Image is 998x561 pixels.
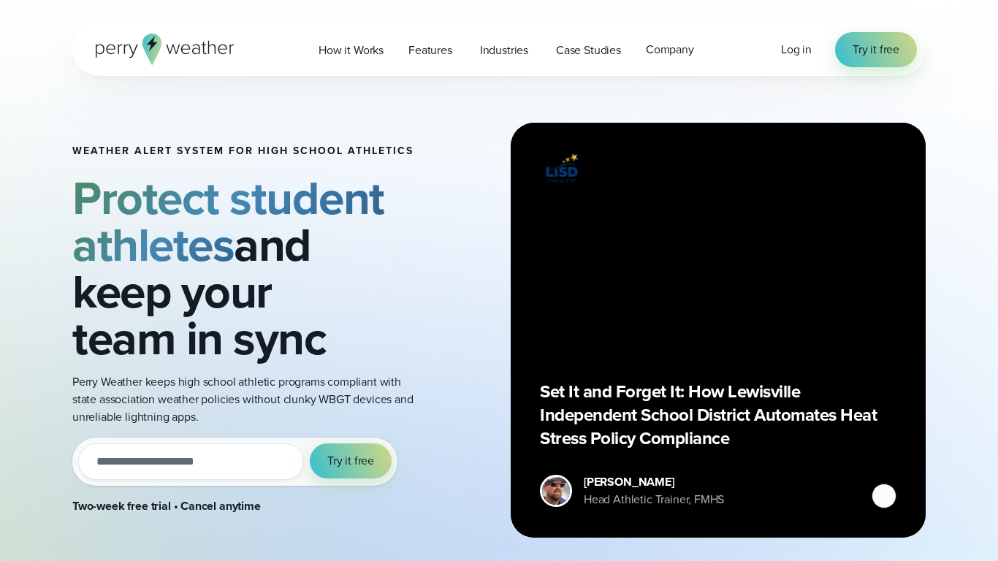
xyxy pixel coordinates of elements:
[781,41,812,58] a: Log in
[584,473,724,491] div: [PERSON_NAME]
[310,443,392,478] button: Try it free
[540,152,584,185] img: Lewisville ISD logo
[72,164,384,279] strong: Protect student athletes
[306,35,396,65] a: How it Works
[319,42,384,59] span: How it Works
[327,452,374,470] span: Try it free
[72,145,414,157] h1: Weather Alert System for High School Athletics
[556,42,621,59] span: Case Studies
[542,477,570,505] img: cody-henschke-headshot
[853,41,899,58] span: Try it free
[72,373,414,426] p: Perry Weather keeps high school athletic programs compliant with state association weather polici...
[72,497,261,514] strong: Two-week free trial • Cancel anytime
[544,35,633,65] a: Case Studies
[835,32,917,67] a: Try it free
[72,175,414,362] h2: and keep your team in sync
[480,42,528,59] span: Industries
[646,41,694,58] span: Company
[584,491,724,508] div: Head Athletic Trainer, FMHS
[408,42,452,59] span: Features
[540,380,896,450] p: Set It and Forget It: How Lewisville Independent School District Automates Heat Stress Policy Com...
